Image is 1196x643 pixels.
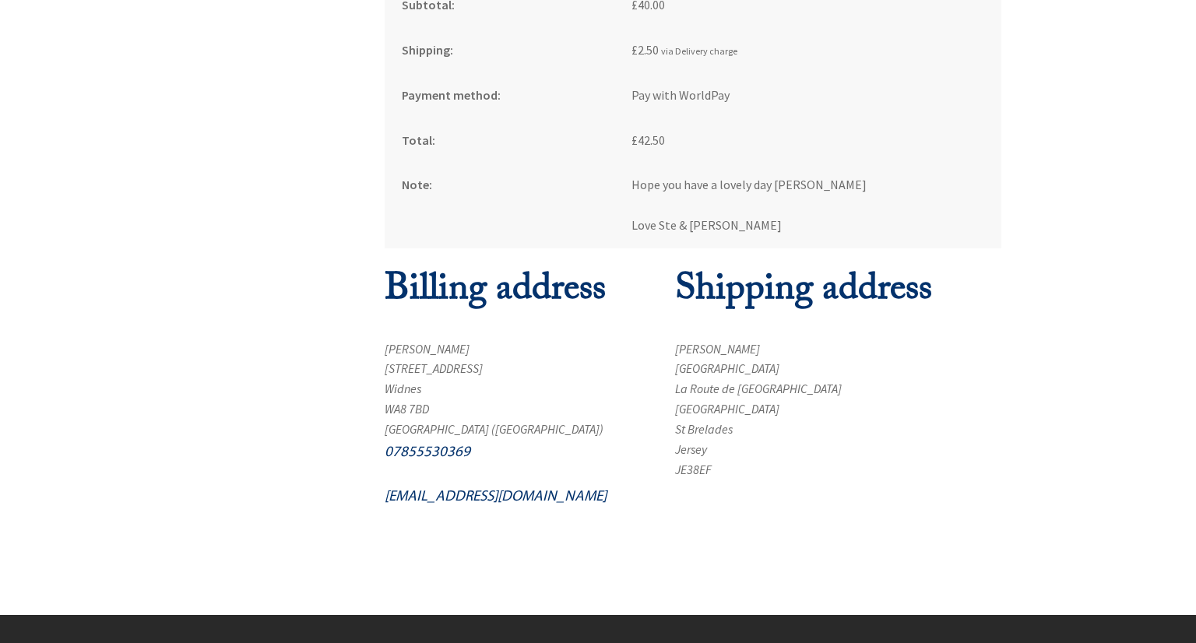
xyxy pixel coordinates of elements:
span: £ [631,132,638,148]
th: Shipping: [385,28,614,73]
td: Hope you have a lovely day [PERSON_NAME] Love Ste & [PERSON_NAME] [614,163,1001,248]
p: 07855530369 [385,440,638,463]
h2: Shipping address [675,266,1001,319]
p: [EMAIL_ADDRESS][DOMAIN_NAME] [385,484,638,508]
span: 2.50 [631,42,659,58]
address: [PERSON_NAME] [STREET_ADDRESS] Widnes WA8 7BD [GEOGRAPHIC_DATA] ([GEOGRAPHIC_DATA]) [385,339,638,508]
small: via Delivery charge [661,45,737,57]
th: Payment method: [385,73,614,118]
h2: Billing address [385,266,638,319]
address: [PERSON_NAME] [GEOGRAPHIC_DATA] La Route de [GEOGRAPHIC_DATA] [GEOGRAPHIC_DATA] St Brelades Jerse... [675,339,1001,480]
span: 42.50 [631,132,665,148]
th: Total: [385,118,614,163]
td: Pay with WorldPay [614,73,1001,118]
span: £ [631,42,638,58]
th: Note: [385,163,614,248]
